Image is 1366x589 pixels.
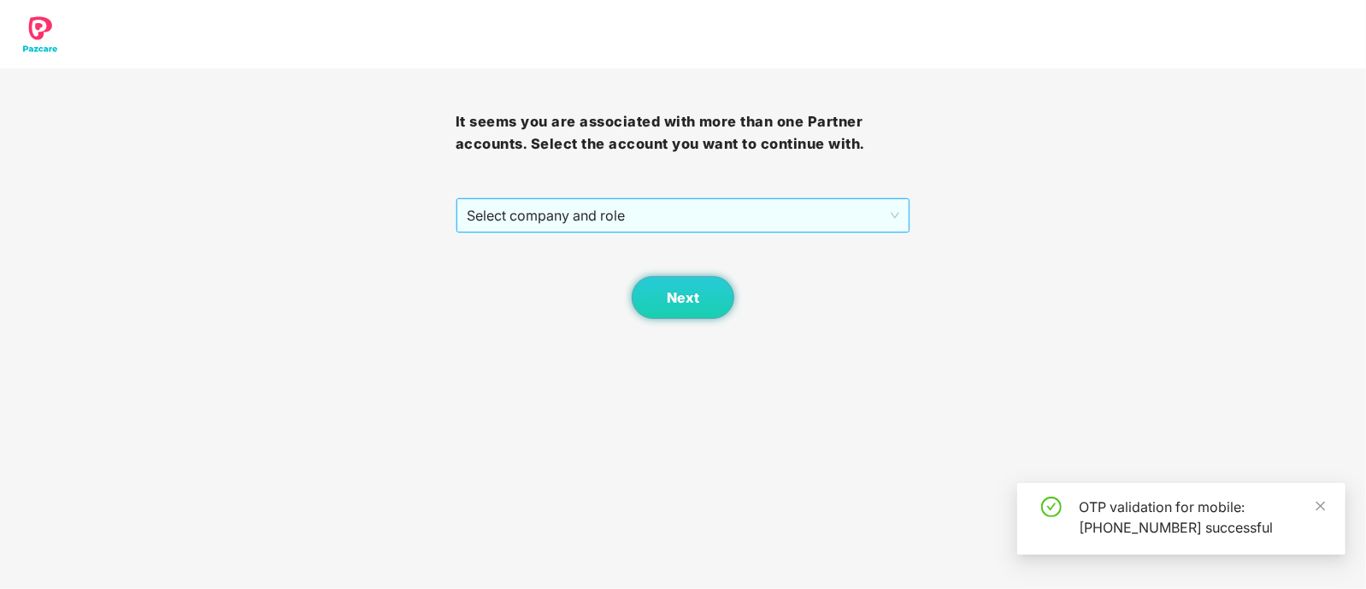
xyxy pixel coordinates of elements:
[1315,500,1327,512] span: close
[1041,497,1062,517] span: check-circle
[667,290,699,306] span: Next
[467,199,900,232] span: Select company and role
[1079,497,1325,538] div: OTP validation for mobile: [PHONE_NUMBER] successful
[632,276,734,319] button: Next
[456,111,911,155] h3: It seems you are associated with more than one Partner accounts. Select the account you want to c...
